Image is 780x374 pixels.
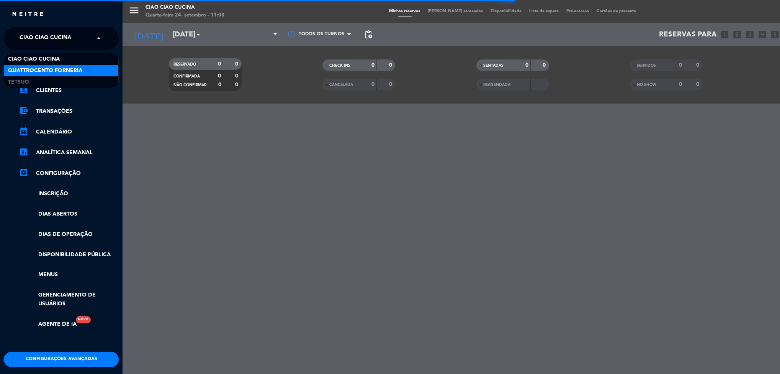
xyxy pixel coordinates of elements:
[19,230,119,239] a: Dias de Operação
[19,127,119,137] a: calendar_monthCalendário
[19,147,28,157] i: assessment
[19,148,119,157] a: assessmentANALÍTICA SEMANAL
[19,210,119,219] a: Dias abertos
[8,78,29,87] span: Tetsuo
[8,66,82,75] span: Quattrocento Forneria
[19,250,119,259] a: Disponibilidade pública
[8,55,60,64] span: Ciao Ciao Cucina
[19,189,119,198] a: Inscrição
[11,12,44,17] img: MEITRE
[19,320,77,329] a: Agente de IANovo
[4,352,119,367] button: Configurações avançadas
[19,106,28,115] i: account_balance_wallet
[19,85,28,94] i: account_box
[19,270,119,279] a: Menus
[19,107,119,116] a: account_balance_walletTransações
[19,168,28,177] i: settings_applications
[76,316,91,323] div: Novo
[19,127,28,136] i: calendar_month
[19,169,119,178] a: Configuração
[20,30,71,46] span: Ciao Ciao Cucina
[19,291,119,308] a: Gerenciamento de usuários
[19,86,119,95] a: account_boxClientes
